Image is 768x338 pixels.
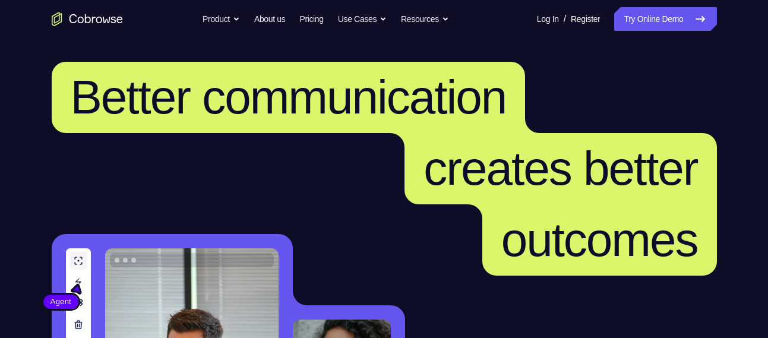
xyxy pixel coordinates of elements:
a: Try Online Demo [614,7,716,31]
a: About us [254,7,285,31]
a: Register [571,7,600,31]
span: Agent [43,296,78,308]
button: Product [203,7,240,31]
span: creates better [423,142,697,195]
a: Pricing [299,7,323,31]
span: / [564,12,566,26]
span: Better communication [71,71,507,124]
a: Go to the home page [52,12,123,26]
span: outcomes [501,213,698,266]
button: Resources [401,7,449,31]
button: Use Cases [338,7,387,31]
a: Log In [537,7,559,31]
